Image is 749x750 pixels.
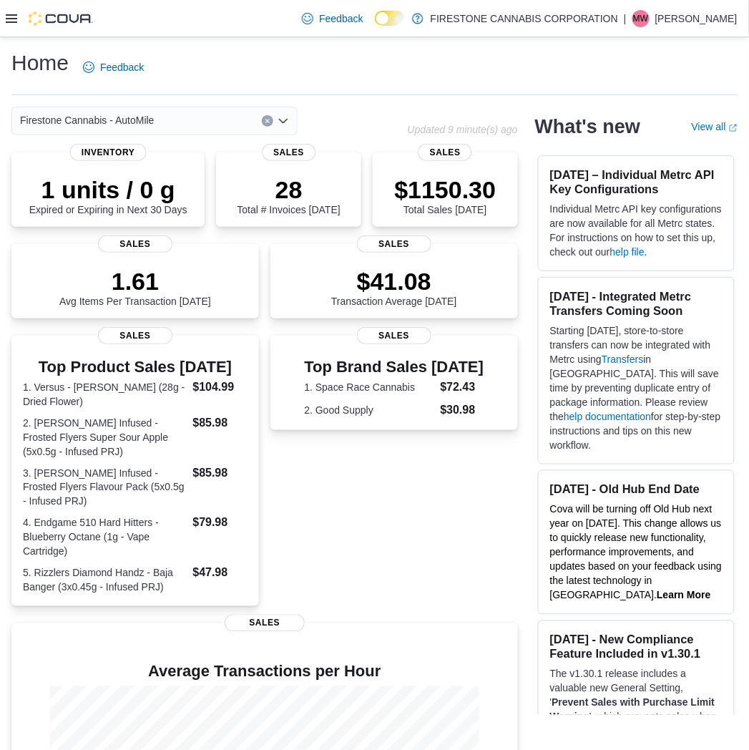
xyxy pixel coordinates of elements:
[602,354,644,365] a: Transfers
[262,115,273,127] button: Clear input
[395,175,496,215] div: Total Sales [DATE]
[610,246,645,258] a: help file
[59,267,211,296] p: 1.61
[357,327,431,344] span: Sales
[192,464,247,482] dd: $85.98
[98,235,172,253] span: Sales
[632,10,650,27] div: Mike Wilson
[23,466,187,509] dt: 3. [PERSON_NAME] Infused - Frosted Flyers Flavour Pack (5x0.5g - Infused PRJ)
[77,53,150,82] a: Feedback
[418,144,472,161] span: Sales
[20,112,155,129] span: Firestone Cannabis - AutoMile
[550,633,723,661] h3: [DATE] - New Compliance Feature Included in v1.30.1
[535,115,640,138] h2: What's new
[550,504,723,601] span: Cova will be turning off Old Hub next year on [DATE]. This change allows us to quickly release ne...
[441,379,484,396] dd: $72.43
[692,121,738,132] a: View allExternal link
[100,60,144,74] span: Feedback
[431,10,618,27] p: FIRESTONE CANNABIS CORPORATION
[550,323,723,452] p: Starting [DATE], store-to-store transfers can now be integrated with Metrc using in [GEOGRAPHIC_D...
[192,515,247,532] dd: $79.98
[11,49,69,77] h1: Home
[550,289,723,318] h3: [DATE] - Integrated Metrc Transfers Coming Soon
[550,482,723,497] h3: [DATE] - Old Hub End Date
[357,235,431,253] span: Sales
[192,379,247,396] dd: $104.99
[23,663,506,681] h4: Average Transactions per Hour
[29,11,93,26] img: Cova
[550,697,715,723] strong: Prevent Sales with Purchase Limit Warning
[729,124,738,132] svg: External link
[237,175,340,215] div: Total # Invoices [DATE]
[59,267,211,307] div: Avg Items Per Transaction [DATE]
[192,565,247,582] dd: $47.98
[305,380,435,394] dt: 1. Space Race Cannabis
[331,267,457,296] p: $41.08
[375,11,405,26] input: Dark Mode
[319,11,363,26] span: Feedback
[278,115,289,127] button: Open list of options
[655,10,738,27] p: [PERSON_NAME]
[29,175,187,215] div: Expired or Expiring in Next 30 Days
[296,4,368,33] a: Feedback
[408,124,518,135] p: Updated 9 minute(s) ago
[23,416,187,459] dt: 2. [PERSON_NAME] Infused - Frosted Flyers Super Sour Apple (5x0.5g - Infused PRJ)
[29,175,187,204] p: 1 units / 0 g
[624,10,627,27] p: |
[564,411,651,422] a: help documentation
[305,403,435,417] dt: 2. Good Supply
[550,167,723,196] h3: [DATE] – Individual Metrc API Key Configurations
[305,359,484,376] h3: Top Brand Sales [DATE]
[441,401,484,419] dd: $30.98
[395,175,496,204] p: $1150.30
[70,144,147,161] span: Inventory
[262,144,315,161] span: Sales
[331,267,457,307] div: Transaction Average [DATE]
[23,516,187,559] dt: 4. Endgame 510 Hard Hitters - Blueberry Octane (1g - Vape Cartridge)
[550,202,723,259] p: Individual Metrc API key configurations are now available for all Metrc states. For instructions ...
[225,615,305,632] span: Sales
[192,414,247,432] dd: $85.98
[98,327,172,344] span: Sales
[23,380,187,409] dt: 1. Versus - [PERSON_NAME] (28g - Dried Flower)
[237,175,340,204] p: 28
[633,10,648,27] span: MW
[657,590,710,601] a: Learn More
[23,566,187,595] dt: 5. Rizzlers Diamond Handz - Baja Banger (3x0.45g - Infused PRJ)
[23,359,248,376] h3: Top Product Sales [DATE]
